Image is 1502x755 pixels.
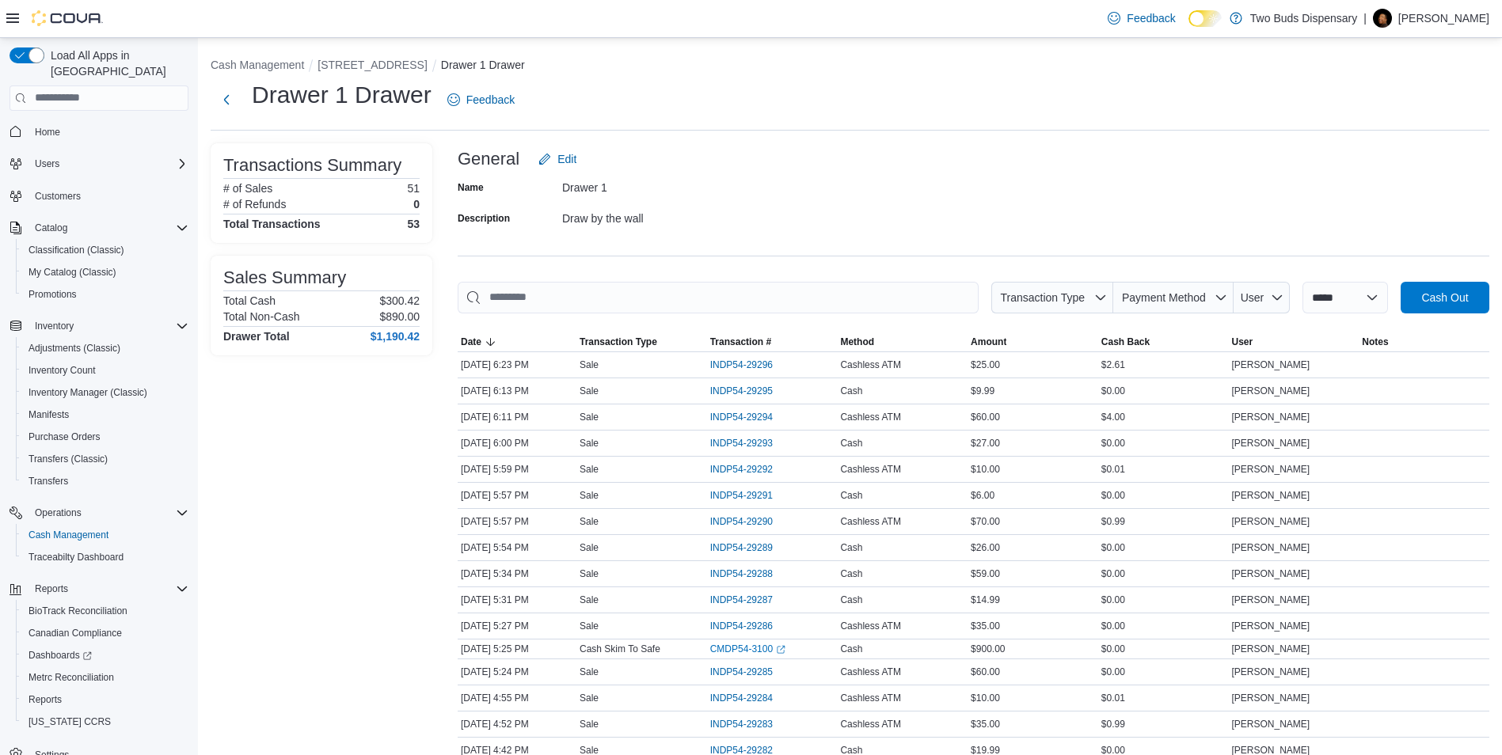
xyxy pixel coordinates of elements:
[1098,689,1229,708] div: $0.01
[580,336,657,348] span: Transaction Type
[407,182,420,195] p: 51
[458,150,519,169] h3: General
[1232,666,1310,678] span: [PERSON_NAME]
[29,186,188,206] span: Customers
[532,143,583,175] button: Edit
[1122,291,1206,304] span: Payment Method
[1401,282,1489,313] button: Cash Out
[840,411,900,423] span: Cashless ATM
[1232,594,1310,606] span: [PERSON_NAME]
[840,541,862,554] span: Cash
[1398,9,1489,28] p: [PERSON_NAME]
[29,431,101,443] span: Purchase Orders
[22,339,127,358] a: Adjustments (Classic)
[3,315,195,337] button: Inventory
[16,359,195,381] button: Inventory Count
[710,381,789,400] button: INDP54-29295
[22,241,188,260] span: Classification (Classic)
[1232,567,1310,580] span: [PERSON_NAME]
[211,84,242,116] button: Next
[458,212,510,225] label: Description
[1098,408,1229,427] div: $4.00
[16,448,195,470] button: Transfers (Classic)
[252,79,432,111] h1: Drawer 1 Drawer
[971,437,1000,450] span: $27.00
[710,662,789,681] button: INDP54-29285
[1098,662,1229,681] div: $0.00
[29,218,188,237] span: Catalog
[22,712,188,731] span: Washington CCRS
[840,594,862,606] span: Cash
[580,666,599,678] p: Sale
[1373,9,1392,28] div: Howie Miller
[22,646,188,665] span: Dashboards
[710,385,773,397] span: INDP54-29295
[371,330,420,343] h4: $1,190.42
[840,666,900,678] span: Cashless ATM
[580,594,599,606] p: Sale
[458,460,576,479] div: [DATE] 5:59 PM
[16,261,195,283] button: My Catalog (Classic)
[971,620,1000,632] span: $35.00
[29,503,88,522] button: Operations
[1229,332,1359,351] button: User
[971,515,1000,528] span: $70.00
[710,411,773,423] span: INDP54-29294
[223,268,346,287] h3: Sales Summary
[29,317,80,336] button: Inventory
[580,541,599,554] p: Sale
[223,182,272,195] h6: # of Sales
[22,361,102,380] a: Inventory Count
[1101,2,1181,34] a: Feedback
[16,337,195,359] button: Adjustments (Classic)
[710,718,773,730] span: INDP54-29283
[1250,9,1357,28] p: Two Buds Dispensary
[971,489,994,502] span: $6.00
[1232,515,1310,528] span: [PERSON_NAME]
[840,643,862,655] span: Cash
[458,332,576,351] button: Date
[562,206,774,225] div: Draw by the wall
[29,715,111,728] span: [US_STATE] CCRS
[710,590,789,609] button: INDP54-29287
[441,84,521,116] a: Feedback
[710,564,789,583] button: INDP54-29288
[580,359,599,371] p: Sale
[971,336,1006,348] span: Amount
[22,383,154,402] a: Inventory Manager (Classic)
[22,405,75,424] a: Manifests
[29,122,188,142] span: Home
[22,427,107,446] a: Purchase Orders
[22,624,128,643] a: Canadian Compliance
[223,330,290,343] h4: Drawer Total
[840,515,900,528] span: Cashless ATM
[22,263,123,282] a: My Catalog (Classic)
[223,198,286,211] h6: # of Refunds
[576,332,707,351] button: Transaction Type
[22,383,188,402] span: Inventory Manager (Classic)
[1232,463,1310,476] span: [PERSON_NAME]
[35,126,60,138] span: Home
[458,486,576,505] div: [DATE] 5:57 PM
[22,601,134,620] a: BioTrack Reconciliation
[580,437,599,450] p: Sale
[466,92,515,108] span: Feedback
[1232,336,1253,348] span: User
[458,715,576,734] div: [DATE] 4:52 PM
[32,10,103,26] img: Cova
[971,594,1000,606] span: $14.99
[16,644,195,666] a: Dashboards
[1232,692,1310,704] span: [PERSON_NAME]
[35,157,59,170] span: Users
[16,470,195,492] button: Transfers
[458,282,979,313] input: This is a search bar. As you type, the results lower in the page will automatically filter.
[3,217,195,239] button: Catalog
[1232,620,1310,632] span: [PERSON_NAME]
[16,546,195,568] button: Traceabilty Dashboard
[710,355,789,374] button: INDP54-29296
[580,692,599,704] p: Sale
[29,579,188,598] span: Reports
[1098,512,1229,531] div: $0.99
[458,408,576,427] div: [DATE] 6:11 PM
[16,600,195,622] button: BioTrack Reconciliation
